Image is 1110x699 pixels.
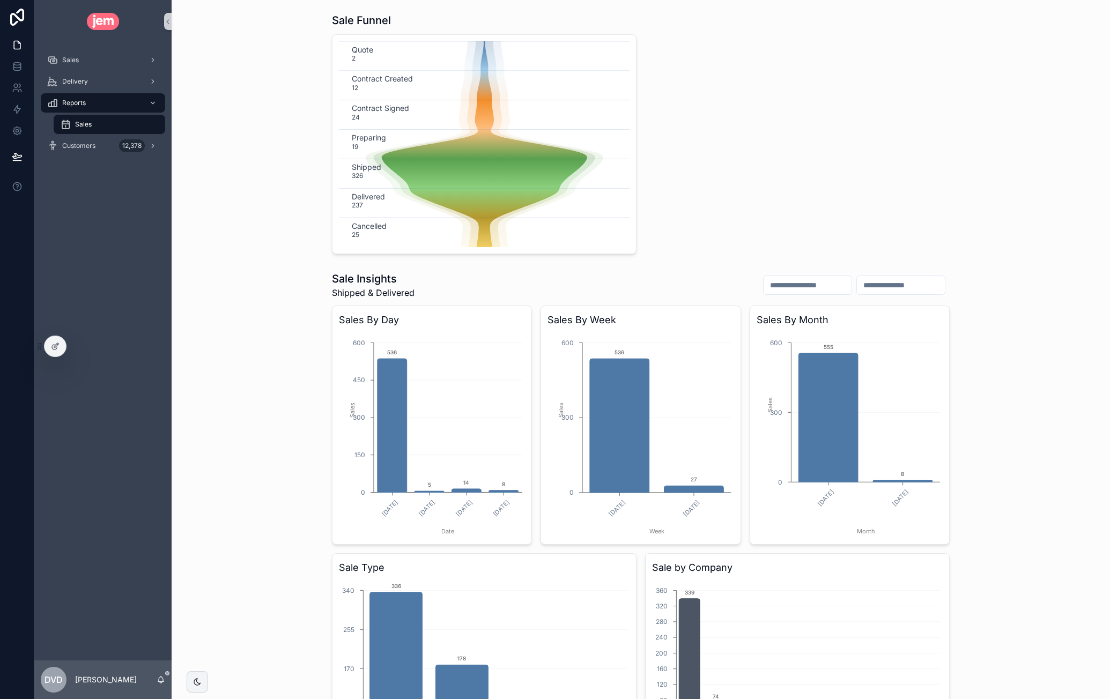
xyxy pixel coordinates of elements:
[457,655,466,661] text: 178
[649,527,664,535] tspan: Week
[353,339,365,347] tspan: 600
[75,120,92,129] span: Sales
[62,77,88,86] span: Delivery
[352,230,359,239] text: 25
[41,72,165,91] a: Delivery
[352,192,385,201] text: Delivered
[352,84,358,92] text: 12
[344,665,354,673] tspan: 170
[891,488,910,508] text: [DATE]
[54,115,165,134] a: Sales
[547,313,734,328] h3: Sales By Week
[352,172,363,180] text: 326
[352,221,387,230] text: Cancelled
[766,397,774,412] tspan: Sales
[682,499,701,518] text: [DATE]
[387,349,397,355] text: 536
[656,618,668,626] tspan: 280
[41,136,165,155] a: Customers12,378
[41,50,165,70] a: Sales
[332,13,391,28] h1: Sale Funnel
[352,162,381,172] text: Shipped
[615,349,625,355] text: 536
[464,479,470,486] text: 14
[342,586,354,594] tspan: 340
[823,344,833,350] text: 555
[657,680,668,688] tspan: 120
[770,408,782,417] tspan: 300
[685,589,694,596] text: 339
[339,332,525,538] div: chart
[655,633,668,641] tspan: 240
[816,488,835,508] text: [DATE]
[657,665,668,673] tspan: 160
[502,481,505,487] text: 8
[339,560,630,575] h3: Sale Type
[778,478,782,486] tspan: 0
[417,499,436,518] text: [DATE]
[492,499,511,518] text: [DATE]
[332,271,415,286] h1: Sale Insights
[343,626,354,634] tspan: 255
[353,413,365,421] tspan: 300
[62,99,86,107] span: Reports
[655,649,668,657] tspan: 200
[691,476,697,482] text: 27
[332,286,415,299] span: Shipped & Delivered
[87,13,120,30] img: App logo
[352,74,413,83] text: Contract Created
[353,376,365,384] tspan: 450
[455,499,474,518] text: [DATE]
[352,143,358,151] text: 19
[352,133,386,143] text: Preparing
[349,403,356,418] tspan: Sales
[857,527,875,535] tspan: Month
[339,313,525,328] h3: Sales By Day
[547,332,734,538] div: chart
[391,583,401,589] text: 336
[442,527,455,535] tspan: Date
[770,339,782,347] tspan: 600
[352,45,373,54] text: Quote
[352,113,360,121] text: 24
[428,481,431,488] text: 5
[62,56,79,64] span: Sales
[569,488,574,496] tspan: 0
[652,560,943,575] h3: Sale by Company
[352,103,409,113] text: Contract Signed
[75,674,137,685] p: [PERSON_NAME]
[354,451,365,459] tspan: 150
[557,403,565,418] tspan: Sales
[656,586,668,594] tspan: 360
[119,139,145,152] div: 12,378
[561,413,574,421] tspan: 300
[361,488,365,496] tspan: 0
[656,602,668,610] tspan: 320
[561,339,574,347] tspan: 600
[352,54,356,62] text: 2
[34,43,172,169] div: scrollable content
[62,142,95,150] span: Customers
[757,313,943,328] h3: Sales By Month
[45,673,63,686] span: Dvd
[757,332,943,538] div: chart
[380,499,399,518] text: [DATE]
[352,201,363,209] text: 237
[41,93,165,113] a: Reports
[901,471,904,477] text: 8
[608,499,627,518] text: [DATE]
